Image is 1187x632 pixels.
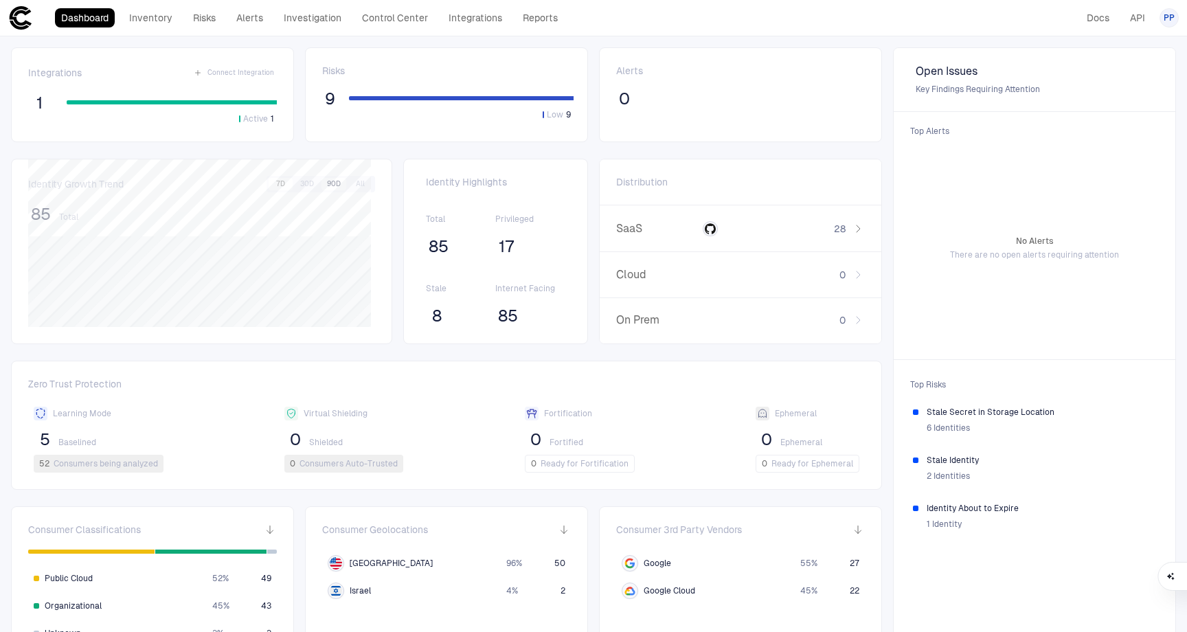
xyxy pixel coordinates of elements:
[950,249,1119,260] span: There are no open alerts requiring attention
[839,269,846,281] span: 0
[800,585,817,596] span: 45 %
[1016,236,1054,247] span: No Alerts
[495,236,517,258] button: 17
[348,178,373,190] button: All
[850,558,859,569] span: 27
[771,458,853,469] span: Ready for Ephemeral
[304,408,368,419] span: Virtual Shielding
[498,306,518,326] span: 85
[28,178,124,190] span: Identity Growth Trend
[775,408,817,419] span: Ephemeral
[295,178,319,190] button: 30D
[561,585,565,596] span: 2
[616,268,697,282] span: Cloud
[1081,8,1116,27] a: Docs
[499,236,515,257] span: 17
[495,283,565,294] span: Internet Facing
[916,65,1153,78] span: Open Issues
[350,558,433,569] span: [GEOGRAPHIC_DATA]
[616,523,742,536] span: Consumer 3rd Party Vendors
[322,65,345,77] span: Risks
[271,113,274,124] span: 1
[540,109,574,121] button: Low9
[426,305,448,327] button: 8
[45,573,93,584] span: Public Cloud
[236,113,277,125] button: Active1
[59,212,78,223] span: Total
[426,236,451,258] button: 85
[550,437,583,448] span: Fortified
[28,203,54,225] button: 85
[616,222,697,236] span: SaaS
[506,585,518,596] span: 4 %
[261,573,271,584] span: 49
[547,109,563,120] span: Low
[780,437,822,448] span: Ephemeral
[927,471,970,482] span: 2 Identities
[28,92,50,114] button: 1
[426,214,496,225] span: Total
[278,8,348,27] a: Investigation
[616,65,643,77] span: Alerts
[927,519,962,530] span: 1 Identity
[191,65,277,81] button: Connect Integration
[356,8,434,27] a: Control Center
[261,600,271,611] span: 43
[28,378,865,396] span: Zero Trust Protection
[53,408,111,419] span: Learning Mode
[761,429,772,450] span: 0
[902,371,1167,398] span: Top Risks
[619,89,630,109] span: 0
[55,8,115,27] a: Dashboard
[517,8,564,27] a: Reports
[432,306,442,326] span: 8
[325,89,335,109] span: 9
[330,585,342,597] img: IL
[31,204,51,225] span: 85
[644,585,695,596] span: Google Cloud
[1164,12,1175,23] span: PP
[927,503,1156,514] span: Identity About to Expire
[554,558,565,569] span: 50
[243,113,268,124] span: Active
[916,84,1153,95] span: Key Findings Requiring Attention
[426,176,565,188] span: Identity Highlights
[616,313,697,327] span: On Prem
[1124,8,1151,27] a: API
[834,223,846,235] span: 28
[800,558,817,569] span: 55 %
[322,88,338,110] button: 9
[756,429,778,451] button: 0
[624,558,635,569] div: Google
[36,93,43,113] span: 1
[762,458,767,469] span: 0
[530,429,541,450] span: 0
[616,176,668,188] span: Distribution
[495,214,565,225] span: Privileged
[616,88,633,110] button: 0
[850,585,859,596] span: 22
[531,458,536,469] span: 0
[350,585,371,596] span: Israel
[426,283,496,294] span: Stale
[187,8,222,27] a: Risks
[40,429,50,450] span: 5
[644,558,671,569] span: Google
[927,455,1156,466] span: Stale Identity
[544,408,592,419] span: Fortification
[1160,8,1179,27] button: PP
[212,573,229,584] span: 52 %
[566,109,571,120] span: 9
[212,600,229,611] span: 45 %
[495,305,521,327] button: 85
[284,429,306,451] button: 0
[429,236,449,257] span: 85
[927,407,1156,418] span: Stale Secret in Storage Location
[28,523,141,536] span: Consumer Classifications
[290,429,301,450] span: 0
[28,67,82,79] span: Integrations
[525,455,635,473] button: 0Ready for Fortification
[58,437,96,448] span: Baselined
[309,437,343,448] span: Shielded
[525,429,547,451] button: 0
